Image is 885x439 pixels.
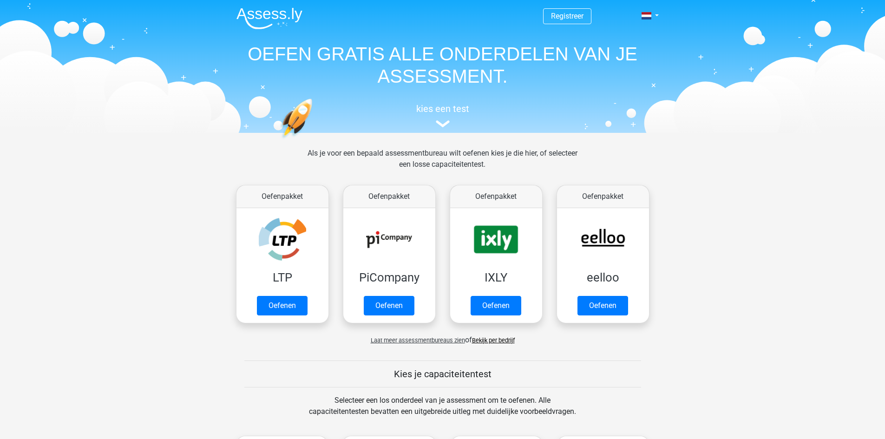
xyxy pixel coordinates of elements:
[371,337,465,344] span: Laat meer assessmentbureaus zien
[577,296,628,315] a: Oefenen
[229,43,656,87] h1: OEFEN GRATIS ALLE ONDERDELEN VAN JE ASSESSMENT.
[236,7,302,29] img: Assessly
[436,120,450,127] img: assessment
[551,12,583,20] a: Registreer
[229,327,656,346] div: of
[300,395,585,428] div: Selecteer een los onderdeel van je assessment om te oefenen. Alle capaciteitentesten bevatten een...
[229,103,656,114] h5: kies een test
[229,103,656,128] a: kies een test
[280,98,348,183] img: oefenen
[472,337,515,344] a: Bekijk per bedrijf
[364,296,414,315] a: Oefenen
[471,296,521,315] a: Oefenen
[300,148,585,181] div: Als je voor een bepaald assessmentbureau wilt oefenen kies je die hier, of selecteer een losse ca...
[244,368,641,380] h5: Kies je capaciteitentest
[257,296,308,315] a: Oefenen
